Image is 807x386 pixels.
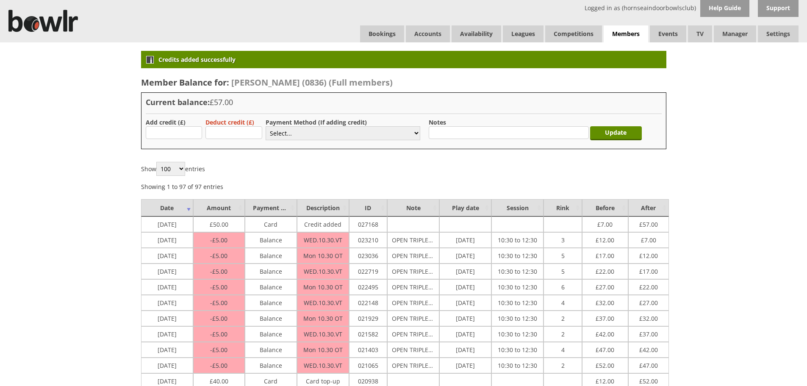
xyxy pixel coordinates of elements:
[439,342,491,358] td: [DATE]
[544,264,582,279] td: 5
[596,312,614,322] span: 37.00
[210,346,227,354] span: 5.00
[439,279,491,295] td: [DATE]
[210,330,227,338] span: 5.00
[491,342,544,358] td: 10:30 to 12:30
[297,217,349,232] td: Credit added
[596,281,614,291] span: 27.00
[297,248,349,264] td: Mon 10.30 OT
[349,295,387,311] td: 022148
[141,77,666,88] h2: Member Balance for:
[714,25,756,42] span: Manager
[452,25,501,42] a: Availability
[439,358,491,373] td: [DATE]
[297,358,349,373] td: WED.10.30.VT
[193,199,245,217] td: Amount : activate to sort column ascending
[545,25,602,42] a: Competitions
[297,342,349,358] td: Mon 10.30 OT
[387,342,439,358] td: OPEN TRIPLES MON 10-30
[582,199,628,217] td: Before : activate to sort column ascending
[439,311,491,326] td: [DATE]
[231,77,393,88] span: [PERSON_NAME] (0836) (Full members)
[387,232,439,248] td: OPEN TRIPLES WED 10-30
[596,344,614,354] span: 47.00
[596,375,614,385] span: 12.00
[491,311,544,326] td: 10:30 to 12:30
[349,217,387,232] td: 027168
[544,295,582,311] td: 4
[146,118,186,126] label: Add credit (£)
[590,126,642,140] input: Update
[387,248,439,264] td: OPEN TRIPLES MON 10-30
[141,326,193,342] td: [DATE]
[639,328,658,338] span: 37.00
[245,279,297,295] td: Balance
[387,295,439,311] td: OPEN TRIPLES WED 10-30
[639,297,658,307] span: 27.00
[205,118,254,126] label: Deduct credit (£)
[349,358,387,373] td: 021065
[491,264,544,279] td: 10:30 to 12:30
[439,264,491,279] td: [DATE]
[349,279,387,295] td: 022495
[229,77,393,88] a: [PERSON_NAME] (0836) (Full members)
[146,97,662,107] h3: Current balance:
[141,165,205,173] label: Show entries
[639,265,658,275] span: 17.00
[544,342,582,358] td: 4
[245,199,297,217] td: Payment Method : activate to sort column ascending
[349,311,387,326] td: 021929
[596,297,614,307] span: 32.00
[297,232,349,248] td: WED.10.30.VT
[639,312,658,322] span: 32.00
[596,265,614,275] span: 22.00
[544,326,582,342] td: 2
[544,279,582,295] td: 6
[349,232,387,248] td: 023210
[387,264,439,279] td: OPEN TRIPLES WED 10-30
[349,199,387,217] td: ID : activate to sort column ascending
[349,264,387,279] td: 022719
[245,217,297,232] td: Card
[141,311,193,326] td: [DATE]
[639,344,658,354] span: 42.00
[141,248,193,264] td: [DATE]
[491,295,544,311] td: 10:30 to 12:30
[141,295,193,311] td: [DATE]
[141,342,193,358] td: [DATE]
[628,199,669,217] td: After : activate to sort column ascending
[141,264,193,279] td: [DATE]
[210,267,227,275] span: 5.00
[596,250,614,260] span: 17.00
[141,279,193,295] td: [DATE]
[141,217,193,232] td: [DATE]
[596,359,614,369] span: 52.00
[297,311,349,326] td: Mon 10.30 OT
[503,25,544,42] a: Leagues
[141,51,666,68] div: Credits added successfully
[210,299,227,307] span: 5.00
[639,281,658,291] span: 22.00
[245,342,297,358] td: Balance
[406,25,450,42] span: Accounts
[597,218,613,228] span: 7.00
[245,248,297,264] td: Balance
[544,199,582,217] td: Rink : activate to sort column ascending
[387,279,439,295] td: OPEN TRIPLES MON 10-30
[639,218,658,228] span: 57.00
[245,311,297,326] td: Balance
[596,328,614,338] span: 42.00
[297,279,349,295] td: Mon 10.30 OT
[439,295,491,311] td: [DATE]
[491,326,544,342] td: 10:30 to 12:30
[639,375,658,385] span: 52.00
[604,25,648,43] span: Members
[491,232,544,248] td: 10:30 to 12:30
[639,250,658,260] span: 12.00
[297,199,349,217] td: Description : activate to sort column ascending
[387,358,439,373] td: OPEN TRIPLES WED 10-30
[544,358,582,373] td: 2
[297,326,349,342] td: WED.10.30.VT
[360,25,404,42] a: Bookings
[439,199,491,217] td: Play date : activate to sort column ascending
